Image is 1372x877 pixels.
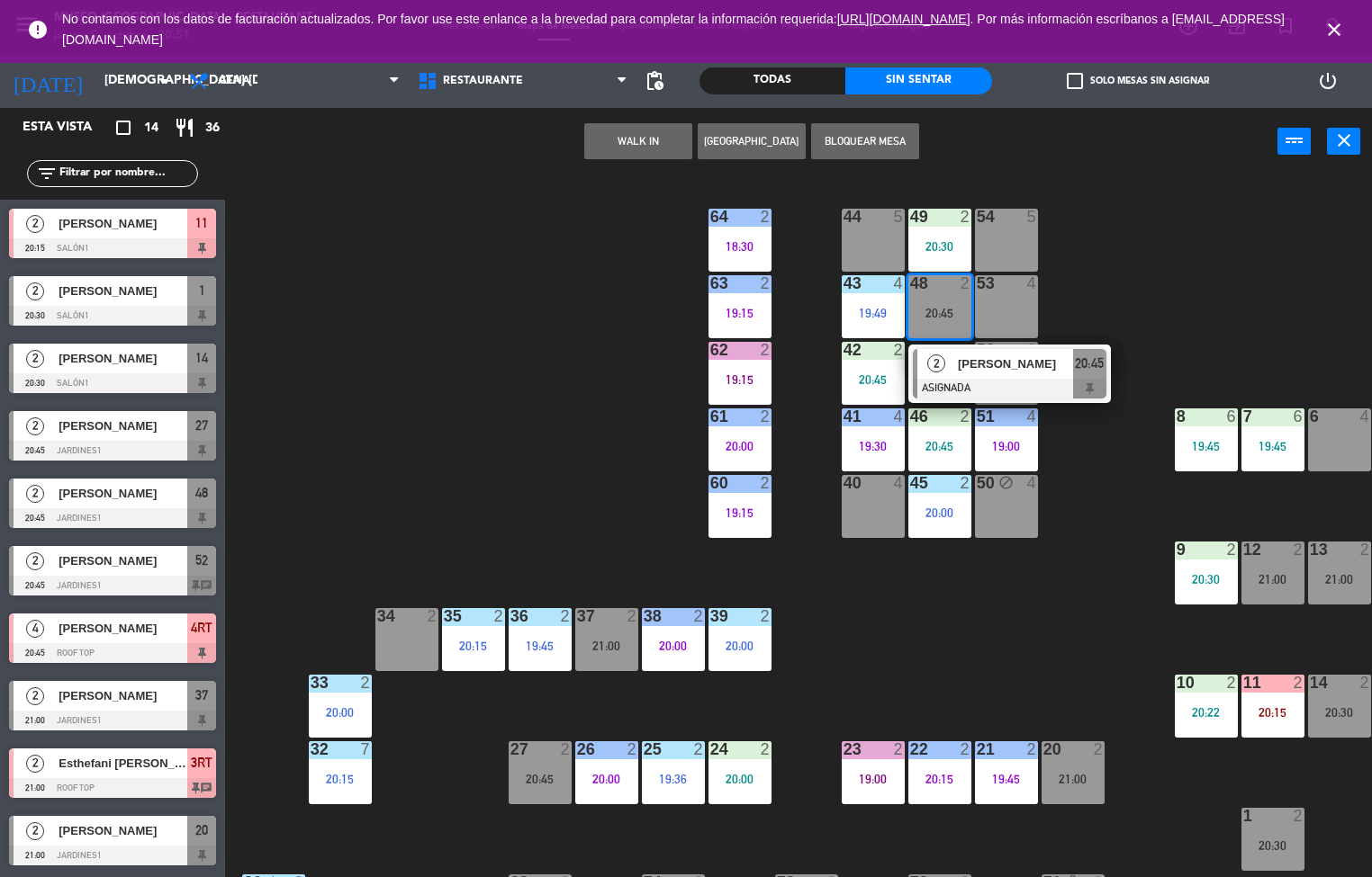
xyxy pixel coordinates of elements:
[1308,573,1371,586] div: 21:00
[1175,573,1238,586] div: 20:30
[693,608,704,624] div: 2
[26,552,44,570] span: 2
[1026,209,1037,225] div: 5
[977,275,978,291] div: 53
[509,773,572,785] div: 20:45
[960,475,970,491] div: 2
[309,773,372,785] div: 20:15
[844,209,844,225] div: 44
[842,307,905,319] div: 19:49
[998,475,1014,490] i: block
[59,214,187,233] span: [PERSON_NAME]
[1327,128,1360,155] button: close
[893,209,904,225] div: 5
[837,12,970,26] a: [URL][DOMAIN_NAME]
[760,408,771,425] div: 2
[575,640,638,652] div: 21:00
[710,275,711,291] div: 63
[844,741,844,757] div: 23
[509,640,572,652] div: 19:45
[1359,675,1370,691] div: 2
[59,754,187,773] span: Esthefani [PERSON_NAME] Ricabarri [PERSON_NAME]
[59,349,187,368] span: [PERSON_NAME]
[845,67,991,94] div: Sin sentar
[191,617,212,639] span: 4RT
[627,741,637,757] div: 2
[195,212,208,234] span: 11
[709,307,772,319] div: 19:15
[760,209,771,225] div: 2
[1323,19,1345,40] i: close
[493,608,504,624] div: 2
[195,415,208,436] span: 27
[144,118,158,139] span: 14
[893,475,904,491] div: 4
[842,773,905,785] div: 19:00
[760,608,771,624] div: 2
[36,163,58,184] i: filter_list
[311,675,311,691] div: 33
[710,741,711,757] div: 24
[960,209,970,225] div: 2
[309,706,372,719] div: 20:00
[26,417,44,435] span: 2
[710,475,711,491] div: 60
[960,408,970,425] div: 2
[195,482,208,504] span: 48
[1310,541,1311,558] div: 13
[58,164,197,183] input: Filtrar por nombre...
[811,123,919,159] button: Bloquear Mesa
[27,19,49,40] i: error
[844,475,844,491] div: 40
[842,440,905,452] div: 19:30
[842,373,905,386] div: 20:45
[908,307,971,319] div: 20:45
[893,275,904,291] div: 4
[59,686,187,705] span: [PERSON_NAME]
[26,485,44,503] span: 2
[219,75,250,87] span: Cena
[710,342,711,358] div: 62
[975,440,1038,452] div: 19:00
[700,67,845,94] div: Todas
[1175,440,1238,452] div: 19:45
[59,551,187,570] span: [PERSON_NAME]
[709,373,772,386] div: 19:15
[510,608,511,624] div: 36
[1308,706,1371,719] div: 20:30
[9,117,130,139] div: Esta vista
[1026,408,1037,425] div: 4
[893,741,904,757] div: 2
[910,741,911,757] div: 22
[1241,706,1304,719] div: 20:15
[510,741,511,757] div: 27
[709,640,772,652] div: 20:00
[174,117,195,139] i: restaurant
[977,741,978,757] div: 21
[844,275,844,291] div: 43
[908,240,971,253] div: 20:30
[760,275,771,291] div: 2
[760,342,771,358] div: 2
[59,619,187,638] span: [PERSON_NAME]
[927,354,945,372] span: 2
[644,608,645,624] div: 38
[1333,130,1355,151] i: close
[908,773,971,785] div: 20:15
[709,240,772,253] div: 18:30
[205,118,220,139] span: 36
[59,416,187,435] span: [PERSON_NAME]
[1026,275,1037,291] div: 4
[1026,475,1037,491] div: 4
[427,608,438,624] div: 2
[710,608,711,624] div: 39
[1243,675,1244,691] div: 11
[709,773,772,785] div: 20:00
[191,752,212,774] span: 3RT
[1317,70,1339,92] i: power_settings_new
[960,275,970,291] div: 2
[760,475,771,491] div: 2
[1359,408,1370,425] div: 4
[960,741,970,757] div: 2
[709,440,772,452] div: 20:00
